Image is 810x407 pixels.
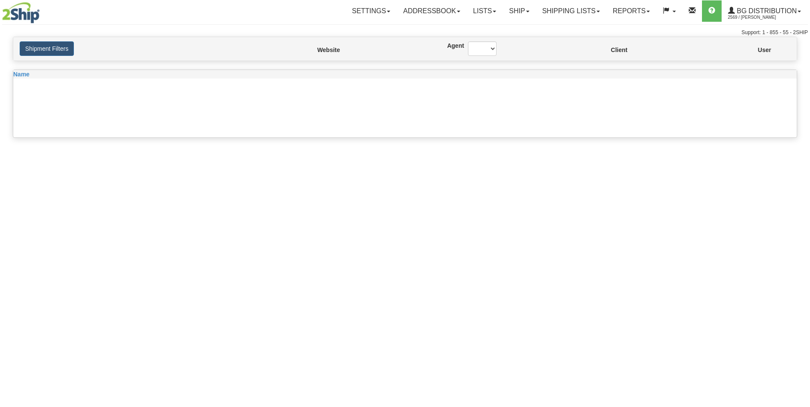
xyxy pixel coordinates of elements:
label: Agent [447,41,455,50]
span: Name [13,71,29,78]
div: Support: 1 - 855 - 55 - 2SHIP [2,29,808,36]
a: Lists [467,0,503,22]
a: Addressbook [397,0,467,22]
span: 2569 / [PERSON_NAME] [728,13,792,22]
label: Website [317,46,321,54]
img: logo2569.jpg [2,2,40,23]
label: Client [611,46,612,54]
a: Ship [503,0,535,22]
span: BG Distribution [735,7,797,15]
a: Shipping lists [536,0,606,22]
button: Shipment Filters [20,41,74,56]
a: BG Distribution 2569 / [PERSON_NAME] [722,0,807,22]
a: Reports [606,0,656,22]
a: Settings [345,0,397,22]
